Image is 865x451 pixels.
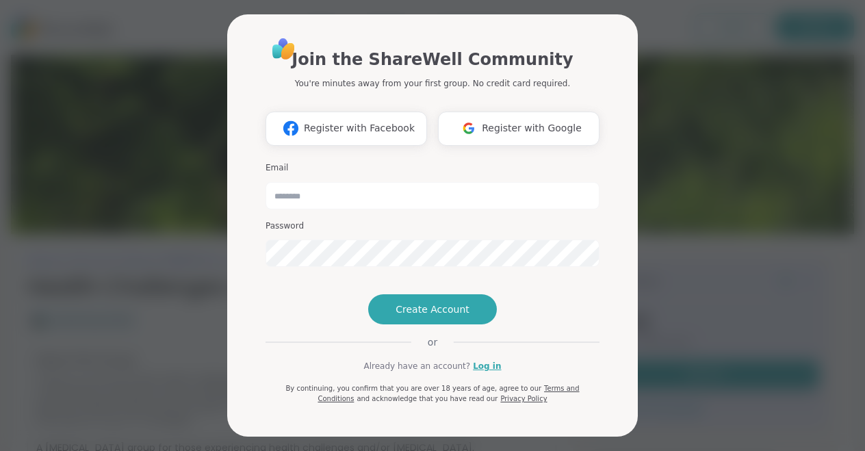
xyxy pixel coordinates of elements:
h3: Email [266,162,599,174]
a: Privacy Policy [500,395,547,402]
button: Register with Facebook [266,112,427,146]
span: By continuing, you confirm that you are over 18 years of age, agree to our [285,385,541,392]
span: or [411,335,454,349]
a: Terms and Conditions [318,385,579,402]
a: Log in [473,360,501,372]
p: You're minutes away from your first group. No credit card required. [295,77,570,90]
button: Register with Google [438,112,599,146]
h3: Password [266,220,599,232]
img: ShareWell Logomark [278,116,304,141]
img: ShareWell Logo [268,34,299,64]
span: and acknowledge that you have read our [357,395,498,402]
h1: Join the ShareWell Community [292,47,573,72]
span: Already have an account? [363,360,470,372]
img: ShareWell Logomark [456,116,482,141]
span: Create Account [396,302,469,316]
span: Register with Google [482,121,582,136]
span: Register with Facebook [304,121,415,136]
button: Create Account [368,294,497,324]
